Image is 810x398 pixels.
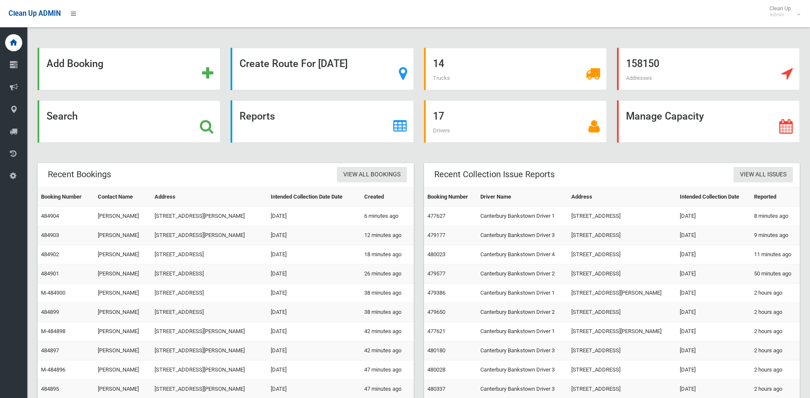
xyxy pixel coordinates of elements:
[231,100,413,143] a: Reports
[151,207,267,226] td: [STREET_ADDRESS][PERSON_NAME]
[427,366,445,373] a: 480028
[267,187,361,207] th: Intended Collection Date Date
[41,347,59,354] a: 484897
[361,303,413,322] td: 38 minutes ago
[47,110,78,122] strong: Search
[9,9,61,18] span: Clean Up ADMIN
[267,360,361,380] td: [DATE]
[568,187,676,207] th: Address
[477,226,568,245] td: Canterbury Bankstown Driver 3
[41,309,59,315] a: 484899
[477,284,568,303] td: Canterbury Bankstown Driver 1
[267,207,361,226] td: [DATE]
[41,213,59,219] a: 484904
[361,187,413,207] th: Created
[151,360,267,380] td: [STREET_ADDRESS][PERSON_NAME]
[41,270,59,277] a: 484901
[94,303,152,322] td: [PERSON_NAME]
[94,226,152,245] td: [PERSON_NAME]
[568,226,676,245] td: [STREET_ADDRESS]
[751,226,800,245] td: 9 minutes ago
[151,226,267,245] td: [STREET_ADDRESS][PERSON_NAME]
[231,48,413,90] a: Create Route For [DATE]
[676,245,751,264] td: [DATE]
[361,245,413,264] td: 18 minutes ago
[94,341,152,360] td: [PERSON_NAME]
[769,12,791,18] small: Admin
[568,207,676,226] td: [STREET_ADDRESS]
[427,328,445,334] a: 477621
[424,187,477,207] th: Booking Number
[38,187,94,207] th: Booking Number
[477,207,568,226] td: Canterbury Bankstown Driver 1
[676,322,751,341] td: [DATE]
[477,303,568,322] td: Canterbury Bankstown Driver 2
[361,207,413,226] td: 6 minutes ago
[94,187,152,207] th: Contact Name
[433,127,450,134] span: Drivers
[361,322,413,341] td: 42 minutes ago
[94,207,152,226] td: [PERSON_NAME]
[267,303,361,322] td: [DATE]
[751,360,800,380] td: 2 hours ago
[751,187,800,207] th: Reported
[94,322,152,341] td: [PERSON_NAME]
[751,284,800,303] td: 2 hours ago
[267,264,361,284] td: [DATE]
[151,341,267,360] td: [STREET_ADDRESS][PERSON_NAME]
[477,245,568,264] td: Canterbury Bankstown Driver 4
[240,110,275,122] strong: Reports
[568,360,676,380] td: [STREET_ADDRESS]
[751,264,800,284] td: 50 minutes ago
[433,58,444,70] strong: 14
[151,187,267,207] th: Address
[751,341,800,360] td: 2 hours ago
[41,251,59,258] a: 484902
[427,290,445,296] a: 479386
[626,75,652,81] span: Addresses
[424,48,607,90] a: 14 Trucks
[38,48,220,90] a: Add Booking
[424,100,607,143] a: 17 Drivers
[151,264,267,284] td: [STREET_ADDRESS]
[676,360,751,380] td: [DATE]
[427,270,445,277] a: 479577
[626,110,704,122] strong: Manage Capacity
[427,309,445,315] a: 479650
[433,75,450,81] span: Trucks
[477,264,568,284] td: Canterbury Bankstown Driver 2
[361,341,413,360] td: 42 minutes ago
[751,245,800,264] td: 11 minutes ago
[427,347,445,354] a: 480180
[477,187,568,207] th: Driver Name
[38,166,121,183] header: Recent Bookings
[337,167,407,183] a: View All Bookings
[568,284,676,303] td: [STREET_ADDRESS][PERSON_NAME]
[38,100,220,143] a: Search
[361,284,413,303] td: 38 minutes ago
[41,328,65,334] a: M-484898
[568,341,676,360] td: [STREET_ADDRESS]
[361,226,413,245] td: 12 minutes ago
[424,166,565,183] header: Recent Collection Issue Reports
[751,303,800,322] td: 2 hours ago
[617,100,800,143] a: Manage Capacity
[477,341,568,360] td: Canterbury Bankstown Driver 3
[765,5,799,18] span: Clean Up
[477,322,568,341] td: Canterbury Bankstown Driver 1
[267,341,361,360] td: [DATE]
[433,110,444,122] strong: 17
[94,360,152,380] td: [PERSON_NAME]
[568,322,676,341] td: [STREET_ADDRESS][PERSON_NAME]
[477,360,568,380] td: Canterbury Bankstown Driver 3
[94,245,152,264] td: [PERSON_NAME]
[240,58,348,70] strong: Create Route For [DATE]
[151,245,267,264] td: [STREET_ADDRESS]
[734,167,793,183] a: View All Issues
[427,232,445,238] a: 479177
[617,48,800,90] a: 158150 Addresses
[751,322,800,341] td: 2 hours ago
[267,322,361,341] td: [DATE]
[626,58,659,70] strong: 158150
[41,232,59,238] a: 484903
